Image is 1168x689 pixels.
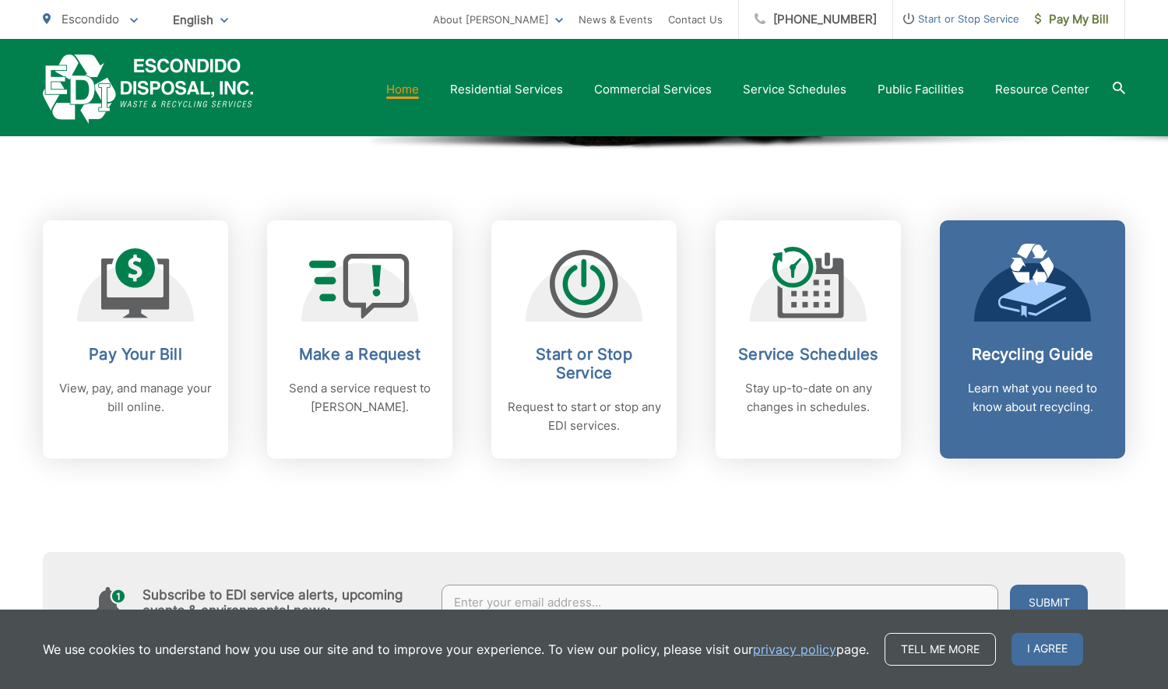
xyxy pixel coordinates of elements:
[753,640,836,659] a: privacy policy
[594,80,712,99] a: Commercial Services
[1035,10,1109,29] span: Pay My Bill
[885,633,996,666] a: Tell me more
[1011,633,1083,666] span: I agree
[142,587,426,618] h4: Subscribe to EDI service alerts, upcoming events & environmental news:
[43,640,869,659] p: We use cookies to understand how you use our site and to improve your experience. To view our pol...
[955,345,1110,364] h2: Recycling Guide
[450,80,563,99] a: Residential Services
[579,10,653,29] a: News & Events
[58,379,213,417] p: View, pay, and manage your bill online.
[955,379,1110,417] p: Learn what you need to know about recycling.
[283,345,437,364] h2: Make a Request
[731,379,885,417] p: Stay up-to-date on any changes in schedules.
[743,80,846,99] a: Service Schedules
[878,80,964,99] a: Public Facilities
[442,585,999,620] input: Enter your email address...
[668,10,723,29] a: Contact Us
[1010,585,1088,620] button: Submit
[716,220,901,459] a: Service Schedules Stay up-to-date on any changes in schedules.
[62,12,119,26] span: Escondido
[940,220,1125,459] a: Recycling Guide Learn what you need to know about recycling.
[43,54,254,124] a: EDCD logo. Return to the homepage.
[995,80,1089,99] a: Resource Center
[43,220,228,459] a: Pay Your Bill View, pay, and manage your bill online.
[386,80,419,99] a: Home
[283,379,437,417] p: Send a service request to [PERSON_NAME].
[58,345,213,364] h2: Pay Your Bill
[433,10,563,29] a: About [PERSON_NAME]
[731,345,885,364] h2: Service Schedules
[507,345,661,382] h2: Start or Stop Service
[161,6,240,33] span: English
[507,398,661,435] p: Request to start or stop any EDI services.
[267,220,452,459] a: Make a Request Send a service request to [PERSON_NAME].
